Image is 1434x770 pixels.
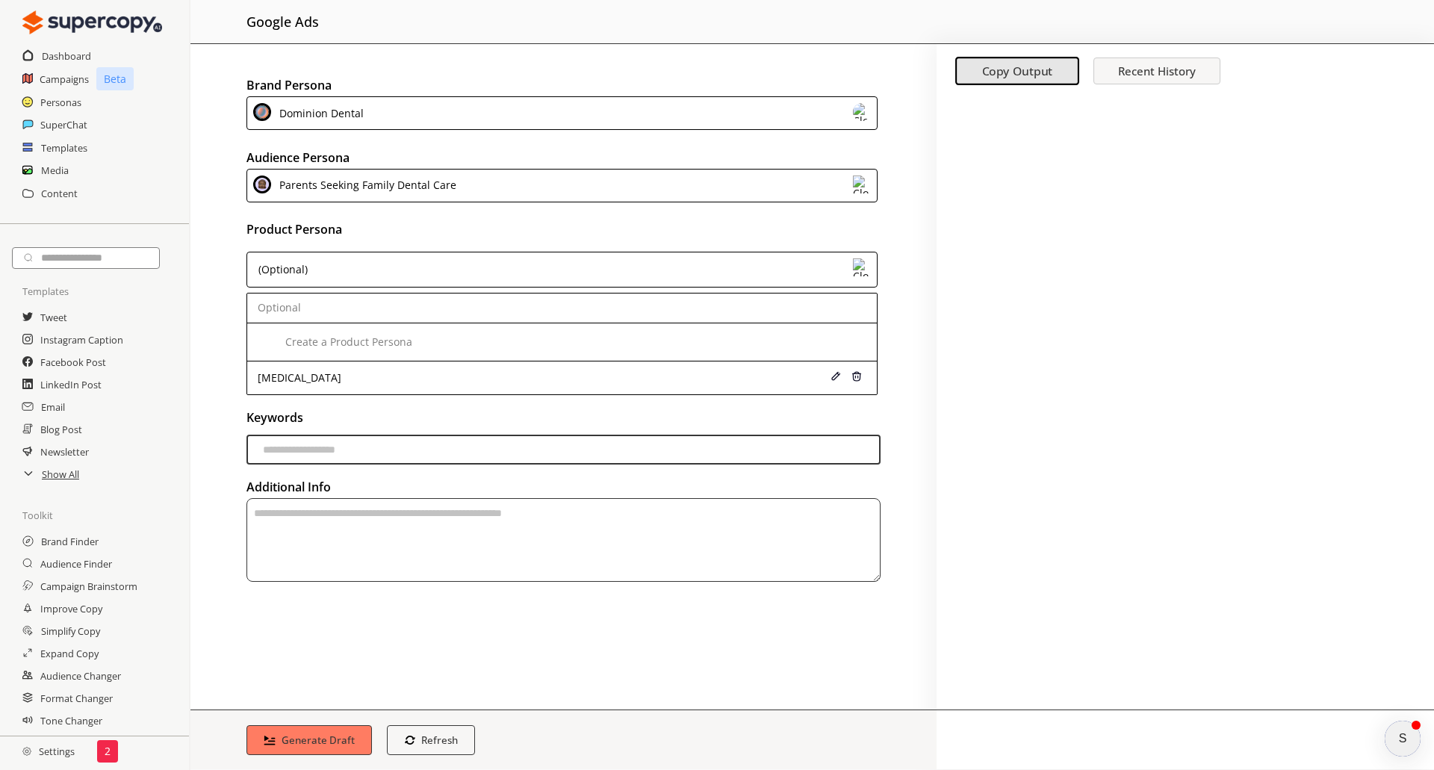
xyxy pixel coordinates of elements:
a: Simplify Copy [41,620,100,642]
b: Recent History [1118,63,1196,78]
a: Tone Changer [40,710,102,732]
a: Templates [41,137,87,159]
a: Campaign Brainstorm [40,575,137,597]
div: Optional [258,302,301,314]
div: Create a Product Persona [282,336,412,348]
a: Campaigns [40,68,89,90]
input: keywords-input [246,435,881,465]
h2: Additional Info [246,476,881,498]
b: Copy Output [982,63,1053,79]
img: Close [851,371,862,382]
h2: Keywords [246,406,881,429]
img: Close [22,747,31,756]
img: Close [853,176,871,193]
button: atlas-launcher [1385,721,1421,757]
button: Generate Draft [246,725,372,755]
a: Format Changer [40,687,113,710]
div: (Optional) [253,258,308,281]
h2: Product Persona [246,218,881,240]
a: Tweet [40,306,67,329]
img: Close [831,371,841,382]
button: Copy Output [955,58,1079,86]
a: Newsletter [40,441,89,463]
h2: Brand Persona [246,74,881,96]
a: Audience Changer [40,665,121,687]
p: Beta [96,67,134,90]
div: Parents Seeking Family Dental Care [274,176,456,196]
div: atlas-message-author-avatar [1385,721,1421,757]
p: 2 [105,745,111,757]
img: Close [853,258,871,276]
button: Refresh [387,725,476,755]
a: SuperChat [40,114,87,136]
a: Dashboard [42,45,91,67]
img: Close [853,103,871,121]
a: Improve Copy [40,597,102,620]
a: LinkedIn Post [40,373,102,396]
a: Content [41,182,78,205]
button: Recent History [1093,58,1220,84]
a: Media [41,159,69,181]
a: Expand Copy [40,642,99,665]
a: Instagram Caption [40,329,123,351]
a: Audience Finder [40,553,112,575]
b: Refresh [421,733,458,747]
div: [MEDICAL_DATA] [258,372,753,384]
a: Facebook Post [40,351,106,373]
b: Generate Draft [282,733,355,747]
img: Close [22,7,162,37]
textarea: textarea-textarea [246,498,881,582]
h2: Audience Persona [246,146,881,169]
a: Brand Finder [41,530,99,553]
a: Personas [40,91,81,114]
h2: google ads [246,7,319,36]
img: Close [253,176,271,193]
a: Show All [42,463,79,485]
a: Blog Post [40,418,82,441]
a: Email [41,396,65,418]
img: Close [253,103,271,121]
div: Dominion Dental [274,103,364,123]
